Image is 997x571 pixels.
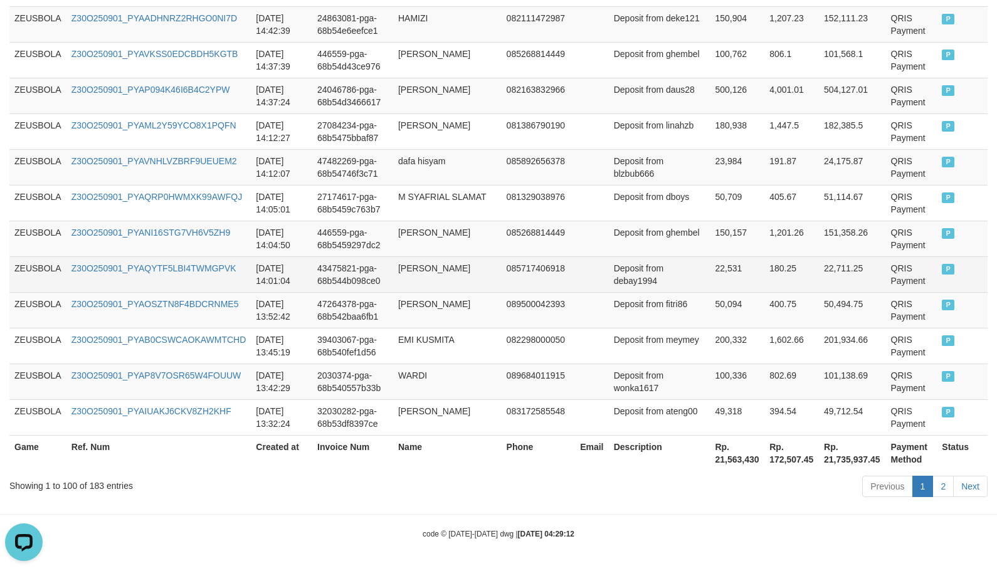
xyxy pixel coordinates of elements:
td: QRIS Payment [886,42,937,78]
td: Deposit from linahzb [609,113,710,149]
td: 50,709 [710,185,764,221]
td: 180,938 [710,113,764,149]
td: EMI KUSMITA [393,328,502,364]
td: QRIS Payment [886,149,937,185]
span: PAID [942,264,954,275]
td: 446559-pga-68b5459297dc2 [312,221,393,256]
td: ZEUSBOLA [9,149,66,185]
td: QRIS Payment [886,364,937,399]
td: 101,568.1 [819,42,885,78]
td: Deposit from blzbub666 [609,149,710,185]
td: QRIS Payment [886,256,937,292]
a: Z30O250901_PYANI16STG7VH6V5ZH9 [71,228,230,238]
td: 4,001.01 [764,78,819,113]
td: [PERSON_NAME] [393,113,502,149]
td: 1,602.66 [764,328,819,364]
td: 152,111.23 [819,6,885,42]
td: QRIS Payment [886,78,937,113]
td: 1,447.5 [764,113,819,149]
a: Z30O250901_PYAIUAKJ6CKV8ZH2KHF [71,406,231,416]
td: [PERSON_NAME] [393,399,502,435]
td: 083172585548 [502,399,576,435]
td: Deposit from deke121 [609,6,710,42]
td: 089500042393 [502,292,576,328]
span: PAID [942,14,954,24]
td: QRIS Payment [886,113,937,149]
td: 22,531 [710,256,764,292]
span: PAID [942,50,954,60]
button: Open LiveChat chat widget [5,5,43,43]
td: 394.54 [764,399,819,435]
a: Previous [862,476,912,497]
td: 27084234-pga-68b5475bbaf87 [312,113,393,149]
td: 082298000050 [502,328,576,364]
td: 500,126 [710,78,764,113]
td: QRIS Payment [886,185,937,221]
a: 2 [932,476,954,497]
td: QRIS Payment [886,221,937,256]
td: 24046786-pga-68b54d3466617 [312,78,393,113]
td: 50,494.75 [819,292,885,328]
td: ZEUSBOLA [9,256,66,292]
small: code © [DATE]-[DATE] dwg | [423,530,574,538]
td: ZEUSBOLA [9,221,66,256]
td: 085717406918 [502,256,576,292]
th: Rp. 172,507.45 [764,435,819,471]
td: 39403067-pga-68b540fef1d56 [312,328,393,364]
td: 43475821-pga-68b544b098ce0 [312,256,393,292]
td: ZEUSBOLA [9,6,66,42]
td: 100,336 [710,364,764,399]
td: 082163832966 [502,78,576,113]
td: ZEUSBOLA [9,292,66,328]
a: Z30O250901_PYAB0CSWCAOKAWMTCHD [71,335,246,345]
td: 191.87 [764,149,819,185]
td: 32030282-pga-68b53df8397ce [312,399,393,435]
td: 1,207.23 [764,6,819,42]
td: 27174617-pga-68b5459c763b7 [312,185,393,221]
td: QRIS Payment [886,6,937,42]
a: Z30O250901_PYAP094K46I6B4C2YPW [71,85,230,95]
td: 24,175.87 [819,149,885,185]
td: [DATE] 14:01:04 [251,256,312,292]
td: 101,138.69 [819,364,885,399]
th: Name [393,435,502,471]
td: Deposit from ateng00 [609,399,710,435]
td: QRIS Payment [886,399,937,435]
td: 22,711.25 [819,256,885,292]
td: QRIS Payment [886,328,937,364]
td: 082111472987 [502,6,576,42]
a: Z30O250901_PYAML2Y59YCO8X1PQFN [71,120,236,130]
td: Deposit from wonka1617 [609,364,710,399]
td: [PERSON_NAME] [393,256,502,292]
span: PAID [942,335,954,346]
td: 182,385.5 [819,113,885,149]
td: ZEUSBOLA [9,42,66,78]
th: Game [9,435,66,471]
span: PAID [942,300,954,310]
td: 47264378-pga-68b542baa6fb1 [312,292,393,328]
a: Z30O250901_PYAVNHLVZBRF9UEUEM2 [71,156,237,166]
a: Z30O250901_PYAP8V7OSR65W4FOUUW [71,370,241,380]
th: Invoice Num [312,435,393,471]
strong: [DATE] 04:29:12 [518,530,574,538]
td: ZEUSBOLA [9,78,66,113]
td: [PERSON_NAME] [393,42,502,78]
th: Email [575,435,609,471]
td: Deposit from dboys [609,185,710,221]
td: M SYAFRIAL SLAMAT [393,185,502,221]
a: Z30O250901_PYAVKSS0EDCBDH5KGTB [71,49,238,59]
td: Deposit from meymey [609,328,710,364]
td: 180.25 [764,256,819,292]
td: [DATE] 14:04:50 [251,221,312,256]
td: [PERSON_NAME] [393,221,502,256]
td: 1,201.26 [764,221,819,256]
div: Showing 1 to 100 of 183 entries [9,474,406,492]
td: Deposit from daus28 [609,78,710,113]
td: ZEUSBOLA [9,185,66,221]
td: [DATE] 14:12:07 [251,149,312,185]
td: [DATE] 14:05:01 [251,185,312,221]
td: 23,984 [710,149,764,185]
td: 405.67 [764,185,819,221]
span: PAID [942,121,954,132]
td: ZEUSBOLA [9,113,66,149]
